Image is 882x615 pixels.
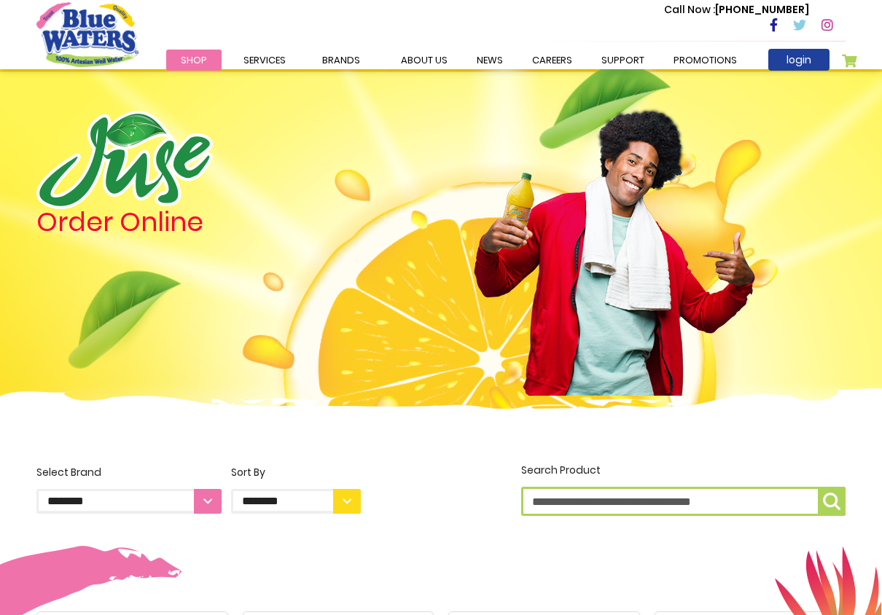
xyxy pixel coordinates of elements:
[521,463,846,516] label: Search Product
[521,487,846,516] input: Search Product
[243,53,286,67] span: Services
[462,50,518,71] a: News
[36,489,222,514] select: Select Brand
[472,84,757,396] img: man.png
[823,493,840,510] img: search-icon.png
[587,50,659,71] a: support
[308,50,375,71] a: Brands
[36,111,213,209] img: logo
[664,2,715,17] span: Call Now :
[36,465,222,514] label: Select Brand
[36,2,138,66] a: store logo
[664,2,809,17] p: [PHONE_NUMBER]
[768,49,830,71] a: login
[518,50,587,71] a: careers
[36,209,361,235] h4: Order Online
[231,489,361,514] select: Sort By
[322,53,360,67] span: Brands
[181,53,207,67] span: Shop
[229,50,300,71] a: Services
[818,487,846,516] button: Search Product
[231,465,361,480] div: Sort By
[386,50,462,71] a: about us
[166,50,222,71] a: Shop
[659,50,752,71] a: Promotions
